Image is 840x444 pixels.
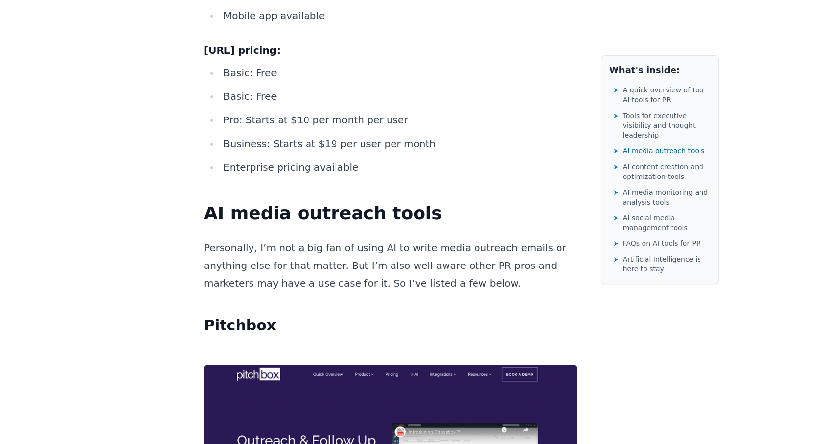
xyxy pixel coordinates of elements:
[204,203,442,223] strong: AI media outreach tools
[613,187,619,197] span: ➤
[204,317,276,334] strong: Pitchbox
[623,213,710,233] span: AI social media management tools
[609,63,710,77] h2: What's inside:
[623,85,710,105] span: A quick overview of top AI tools for PR
[613,211,710,235] a: ➤AI social media management tools
[613,254,619,264] span: ➤
[613,83,710,107] a: ➤A quick overview of top AI tools for PR
[613,109,710,142] a: ➤Tools for executive visibility and thought leadership
[613,162,619,172] span: ➤
[613,146,619,156] span: ➤
[204,239,577,292] p: Personally, I’m not a big fan of using AI to write media outreach emails or anything else for tha...
[613,160,710,183] a: ➤AI content creation and optimization tools
[623,111,710,140] span: Tools for executive visibility and thought leadership
[220,135,577,152] li: Business: Starts at $19 per user per month
[220,64,577,82] li: Basic: Free
[613,185,710,209] a: ➤AI media monitoring and analysis tools
[613,111,619,120] span: ➤
[613,237,710,250] a: ➤FAQs on AI tools for PR
[220,158,577,176] li: Enterprise pricing available
[220,88,577,105] li: Basic: Free
[220,7,577,25] li: Mobile app available
[623,254,710,274] span: Artificial Intelligence is here to stay
[613,213,619,223] span: ➤
[623,146,705,156] span: AI media outreach tools
[623,187,710,207] span: AI media monitoring and analysis tools
[613,238,619,248] span: ➤
[613,85,619,95] span: ➤
[613,144,710,158] a: ➤AI media outreach tools
[623,238,701,248] span: FAQs on AI tools for PR
[220,111,577,129] li: Pro: Starts at $10 per month per user
[204,44,280,56] strong: [URL] pricing:
[613,252,710,276] a: ➤Artificial Intelligence is here to stay
[623,162,710,181] span: AI content creation and optimization tools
